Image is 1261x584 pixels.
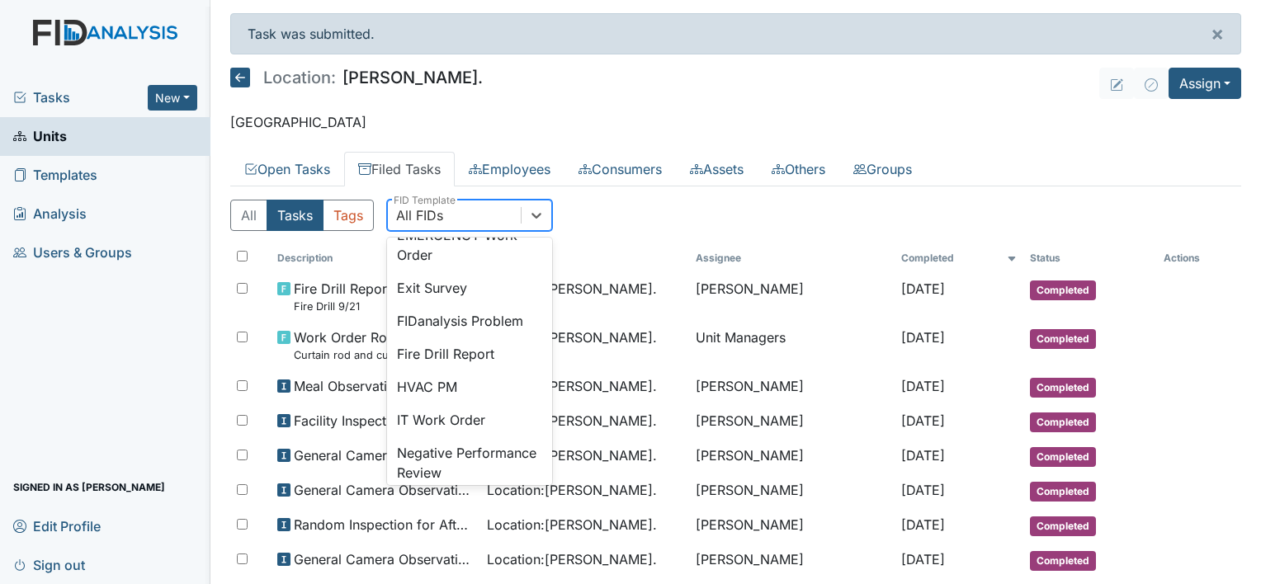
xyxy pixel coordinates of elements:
div: Negative Performance Review [387,436,552,489]
div: FIDanalysis Problem [387,304,552,337]
span: × [1211,21,1224,45]
a: Employees [455,152,564,186]
span: Location: [263,69,336,86]
span: General Camera Observation [294,480,474,500]
span: Random Inspection for Afternoon [294,515,474,535]
button: × [1194,14,1240,54]
button: All [230,200,267,231]
span: Location : [PERSON_NAME]. [487,327,657,347]
span: [DATE] [901,447,945,464]
span: Sign out [13,552,85,577]
span: [DATE] [901,378,945,394]
td: [PERSON_NAME] [689,404,895,439]
span: Meal Observation [294,376,403,396]
th: Toggle SortBy [271,244,480,272]
span: Completed [1030,551,1096,571]
div: IT Work Order [387,403,552,436]
span: [DATE] [901,551,945,568]
span: General Camera Observation [294,445,474,465]
a: Consumers [564,152,676,186]
th: Toggle SortBy [1023,244,1157,272]
span: Location : [PERSON_NAME]. [487,279,657,299]
span: Location : [PERSON_NAME]. [487,445,657,465]
a: Tasks [13,87,148,107]
span: Units [13,124,67,149]
small: Fire Drill 9/21 [294,299,391,314]
span: Completed [1030,378,1096,398]
span: Analysis [13,201,87,227]
a: Filed Tasks [344,152,455,186]
span: General Camera Observation [294,549,474,569]
td: [PERSON_NAME] [689,370,895,404]
span: Work Order Routine Curtain rod and curtain [294,327,417,363]
span: Location : [PERSON_NAME]. [487,376,657,396]
button: Tasks [267,200,324,231]
th: Assignee [689,244,895,272]
div: All FIDs [396,205,443,225]
h5: [PERSON_NAME]. [230,68,483,87]
span: Completed [1030,447,1096,467]
small: Curtain rod and curtain [294,347,417,363]
button: Tags [323,200,374,231]
span: [DATE] [901,516,945,533]
span: [DATE] [901,329,945,346]
span: Signed in as [PERSON_NAME] [13,474,165,500]
span: Completed [1030,482,1096,502]
td: [PERSON_NAME] [689,272,895,321]
span: Edit Profile [13,513,101,539]
span: Completed [1030,412,1096,432]
td: [PERSON_NAME] [689,508,895,543]
span: Completed [1030,280,1096,300]
span: Completed [1030,329,1096,349]
div: EMERGENCY Work Order [387,219,552,271]
td: [PERSON_NAME] [689,439,895,473]
a: Open Tasks [230,152,344,186]
a: Others [758,152,839,186]
span: Fire Drill Report Fire Drill 9/21 [294,279,391,314]
span: Users & Groups [13,240,132,266]
span: [DATE] [901,412,945,429]
span: Location : [PERSON_NAME]. [487,411,657,431]
p: [GEOGRAPHIC_DATA] [230,112,1241,132]
div: Type filter [230,200,374,231]
a: Assets [676,152,758,186]
button: New [148,85,197,111]
th: Actions [1157,244,1240,272]
div: Exit Survey [387,271,552,304]
div: Fire Drill Report [387,337,552,370]
th: Toggle SortBy [895,244,1023,272]
span: Completed [1030,516,1096,536]
span: Facility Inspection [294,411,405,431]
div: HVAC PM [387,370,552,403]
a: Groups [839,152,926,186]
span: [DATE] [901,482,945,498]
input: Toggle All Rows Selected [237,251,248,261]
div: Task was submitted. [230,13,1241,54]
th: Toggle SortBy [480,244,690,272]
span: Location : [PERSON_NAME]. [487,515,657,535]
td: [PERSON_NAME] [689,473,895,508]
td: Unit Managers [689,321,895,370]
span: Templates [13,162,97,188]
td: [PERSON_NAME] [689,543,895,577]
span: Location : [PERSON_NAME]. [487,480,657,500]
span: [DATE] [901,280,945,297]
button: Assign [1169,68,1241,99]
span: Location : [PERSON_NAME]. [487,549,657,569]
